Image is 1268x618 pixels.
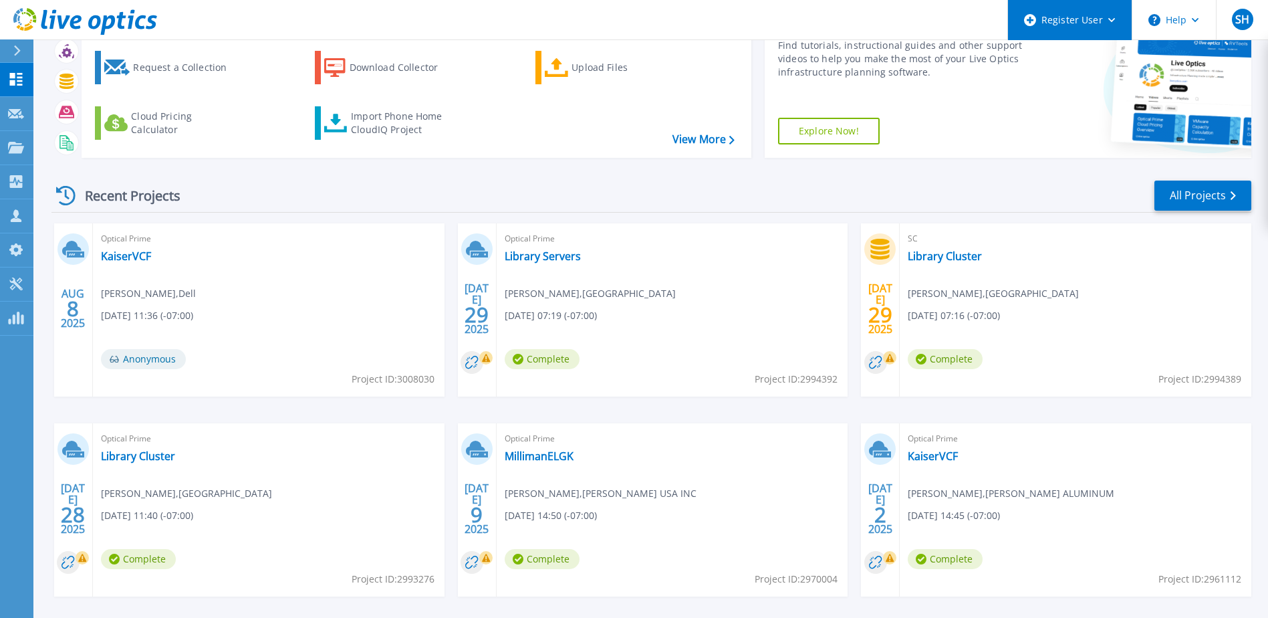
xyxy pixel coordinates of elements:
[874,509,886,520] span: 2
[101,431,436,446] span: Optical Prime
[908,308,1000,323] span: [DATE] 07:16 (-07:00)
[464,284,489,333] div: [DATE] 2025
[505,308,597,323] span: [DATE] 07:19 (-07:00)
[101,308,193,323] span: [DATE] 11:36 (-07:00)
[505,249,581,263] a: Library Servers
[60,284,86,333] div: AUG 2025
[61,509,85,520] span: 28
[672,133,735,146] a: View More
[464,484,489,533] div: [DATE] 2025
[505,549,580,569] span: Complete
[778,39,1026,79] div: Find tutorials, instructional guides and other support videos to help you make the most of your L...
[51,179,199,212] div: Recent Projects
[755,372,838,387] span: Project ID: 2994392
[465,309,489,320] span: 29
[535,51,684,84] a: Upload Files
[868,284,893,333] div: [DATE] 2025
[101,286,196,301] span: [PERSON_NAME] , Dell
[908,349,983,369] span: Complete
[505,449,574,463] a: MillimanELGK
[352,572,434,587] span: Project ID: 2993276
[908,549,983,569] span: Complete
[95,106,244,140] a: Cloud Pricing Calculator
[60,484,86,533] div: [DATE] 2025
[101,349,186,369] span: Anonymous
[868,309,892,320] span: 29
[505,431,840,446] span: Optical Prime
[505,349,580,369] span: Complete
[908,431,1243,446] span: Optical Prime
[908,286,1079,301] span: [PERSON_NAME] , [GEOGRAPHIC_DATA]
[1235,14,1249,25] span: SH
[101,486,272,501] span: [PERSON_NAME] , [GEOGRAPHIC_DATA]
[778,118,880,144] a: Explore Now!
[101,449,175,463] a: Library Cluster
[351,110,455,136] div: Import Phone Home CloudIQ Project
[505,286,676,301] span: [PERSON_NAME] , [GEOGRAPHIC_DATA]
[908,486,1114,501] span: [PERSON_NAME] , [PERSON_NAME] ALUMINUM
[350,54,457,81] div: Download Collector
[908,249,982,263] a: Library Cluster
[101,249,151,263] a: KaiserVCF
[1158,572,1241,587] span: Project ID: 2961112
[95,51,244,84] a: Request a Collection
[505,508,597,523] span: [DATE] 14:50 (-07:00)
[352,372,434,387] span: Project ID: 3008030
[908,231,1243,246] span: SC
[101,549,176,569] span: Complete
[572,54,678,81] div: Upload Files
[755,572,838,587] span: Project ID: 2970004
[101,231,436,246] span: Optical Prime
[908,449,958,463] a: KaiserVCF
[101,508,193,523] span: [DATE] 11:40 (-07:00)
[908,508,1000,523] span: [DATE] 14:45 (-07:00)
[133,54,240,81] div: Request a Collection
[505,231,840,246] span: Optical Prime
[505,486,696,501] span: [PERSON_NAME] , [PERSON_NAME] USA INC
[1158,372,1241,387] span: Project ID: 2994389
[1154,181,1251,211] a: All Projects
[868,484,893,533] div: [DATE] 2025
[315,51,464,84] a: Download Collector
[471,509,483,520] span: 9
[67,303,79,314] span: 8
[131,110,238,136] div: Cloud Pricing Calculator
